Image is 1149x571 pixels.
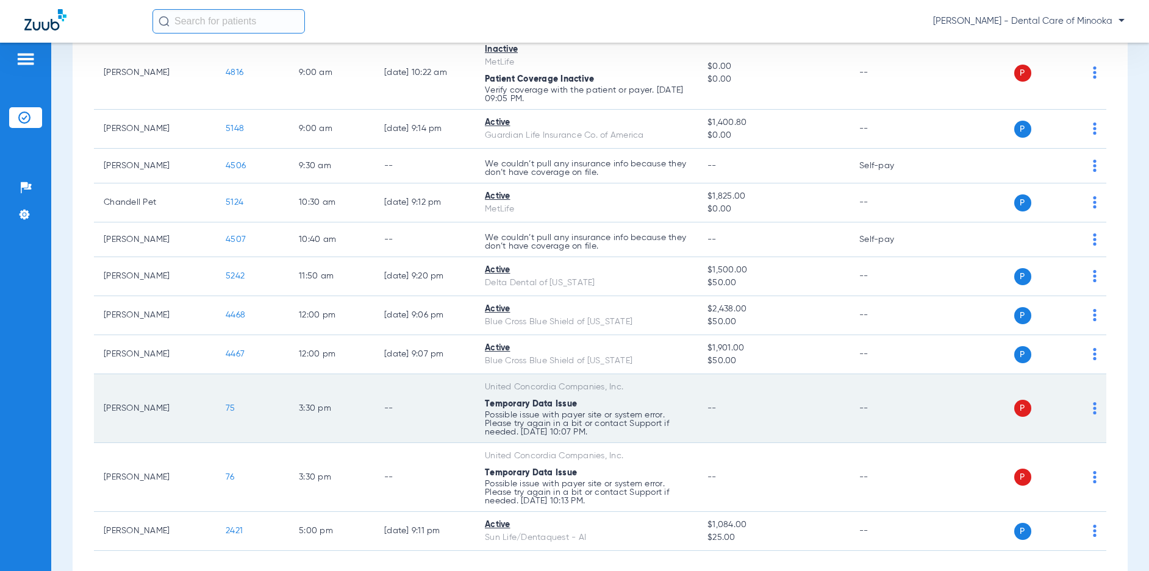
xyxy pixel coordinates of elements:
span: $2,438.00 [707,303,840,316]
p: We couldn’t pull any insurance info because they don’t have coverage on file. [485,160,688,177]
span: P [1014,469,1031,486]
span: P [1014,307,1031,324]
div: Active [485,519,688,531]
span: Temporary Data Issue [485,400,577,408]
td: [DATE] 10:22 AM [374,37,475,110]
img: group-dot-blue.svg [1093,196,1097,208]
span: 2421 [226,527,243,535]
span: P [1014,346,1031,363]
td: [DATE] 9:20 PM [374,257,475,296]
td: -- [374,374,475,443]
td: [PERSON_NAME] [94,222,216,257]
td: -- [850,443,932,512]
td: 9:00 AM [289,37,374,110]
td: 12:00 PM [289,335,374,374]
span: P [1014,121,1031,138]
div: Guardian Life Insurance Co. of America [485,129,688,142]
td: [PERSON_NAME] [94,512,216,551]
img: group-dot-blue.svg [1093,122,1097,135]
span: P [1014,268,1031,285]
td: 10:40 AM [289,222,374,257]
p: We couldn’t pull any insurance info because they don’t have coverage on file. [485,233,688,250]
td: 10:30 AM [289,183,374,222]
span: 4507 [226,235,246,244]
td: -- [850,37,932,110]
p: Possible issue with payer site or system error. Please try again in a bit or contact Support if n... [485,480,688,505]
div: Sun Life/Dentaquest - AI [485,531,688,544]
span: $50.00 [707,277,840,289]
span: $25.00 [707,531,840,544]
span: Patient Coverage Inactive [485,75,594,83]
td: [DATE] 9:14 PM [374,110,475,149]
span: P [1014,194,1031,211]
img: group-dot-blue.svg [1093,348,1097,360]
span: $50.00 [707,355,840,367]
td: 9:00 AM [289,110,374,149]
img: group-dot-blue.svg [1093,402,1097,414]
img: group-dot-blue.svg [1093,66,1097,79]
div: Blue Cross Blue Shield of [US_STATE] [485,316,688,328]
div: Active [485,190,688,203]
span: P [1014,65,1031,82]
span: -- [707,161,717,170]
span: 5148 [226,124,244,133]
td: [DATE] 9:12 PM [374,183,475,222]
span: 4816 [226,68,243,77]
td: [DATE] 9:06 PM [374,296,475,335]
span: $0.00 [707,73,840,86]
td: -- [374,149,475,183]
span: P [1014,400,1031,417]
td: [PERSON_NAME] [94,335,216,374]
span: 76 [226,473,235,481]
span: 75 [226,404,235,413]
td: 9:30 AM [289,149,374,183]
span: $1,500.00 [707,264,840,277]
td: Self-pay [850,222,932,257]
td: [PERSON_NAME] [94,37,216,110]
div: Active [485,303,688,316]
span: 5242 [226,272,245,280]
span: $0.00 [707,203,840,216]
td: 11:50 AM [289,257,374,296]
td: -- [374,222,475,257]
img: group-dot-blue.svg [1093,160,1097,172]
td: [PERSON_NAME] [94,296,216,335]
td: [PERSON_NAME] [94,149,216,183]
span: Temporary Data Issue [485,469,577,477]
div: Inactive [485,43,688,56]
td: [PERSON_NAME] [94,110,216,149]
td: 3:30 PM [289,374,374,443]
img: group-dot-blue.svg [1093,471,1097,483]
div: Delta Dental of [US_STATE] [485,277,688,289]
td: 3:30 PM [289,443,374,512]
div: MetLife [485,56,688,69]
div: United Concordia Companies, Inc. [485,450,688,463]
span: $50.00 [707,316,840,328]
span: -- [707,235,717,244]
span: $1,084.00 [707,519,840,531]
td: -- [850,374,932,443]
img: group-dot-blue.svg [1093,233,1097,246]
span: $0.00 [707,60,840,73]
td: [DATE] 9:11 PM [374,512,475,551]
span: -- [707,473,717,481]
span: 4506 [226,161,246,170]
div: Active [485,264,688,277]
div: Blue Cross Blue Shield of [US_STATE] [485,355,688,367]
img: group-dot-blue.svg [1093,270,1097,282]
span: 4467 [226,350,245,358]
img: group-dot-blue.svg [1093,309,1097,321]
td: -- [850,296,932,335]
span: 5124 [226,198,243,207]
img: Zuub Logo [24,9,66,30]
td: Chandell Pet [94,183,216,222]
td: -- [850,512,932,551]
td: -- [850,183,932,222]
div: United Concordia Companies, Inc. [485,381,688,394]
td: [DATE] 9:07 PM [374,335,475,374]
p: Verify coverage with the patient or payer. [DATE] 09:05 PM. [485,86,688,103]
td: [PERSON_NAME] [94,443,216,512]
span: P [1014,523,1031,540]
td: 12:00 PM [289,296,374,335]
div: Active [485,342,688,355]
